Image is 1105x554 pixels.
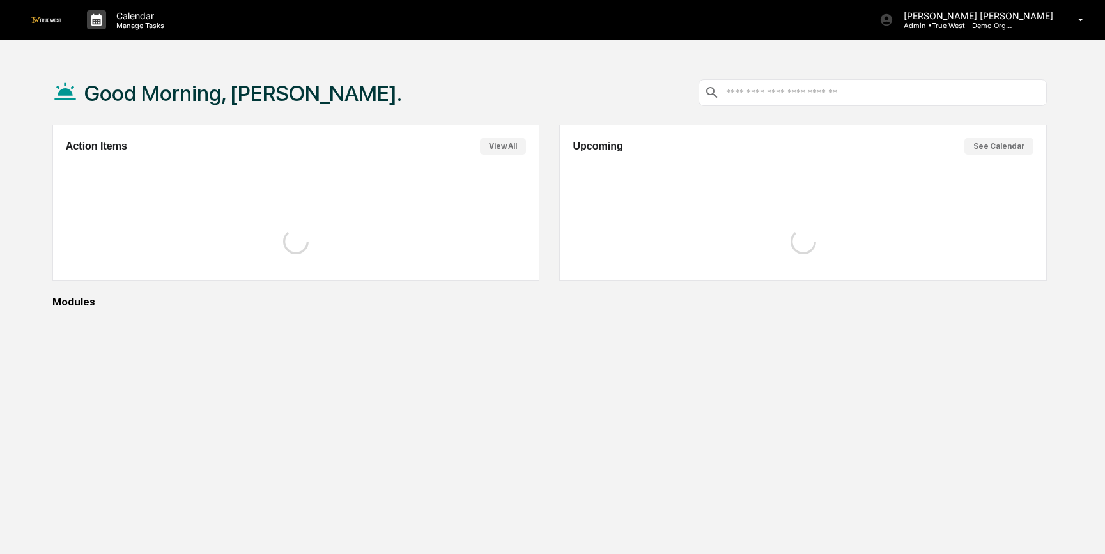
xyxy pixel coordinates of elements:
p: [PERSON_NAME] [PERSON_NAME] [893,10,1060,21]
p: Manage Tasks [106,21,171,30]
h2: Upcoming [573,141,622,152]
img: logo [31,17,61,22]
button: See Calendar [964,138,1033,155]
h1: Good Morning, [PERSON_NAME]. [84,81,402,106]
p: Calendar [106,10,171,21]
p: Admin • True West - Demo Organization [893,21,1012,30]
button: View All [480,138,526,155]
div: Modules [52,296,1047,308]
h2: Action Items [66,141,127,152]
